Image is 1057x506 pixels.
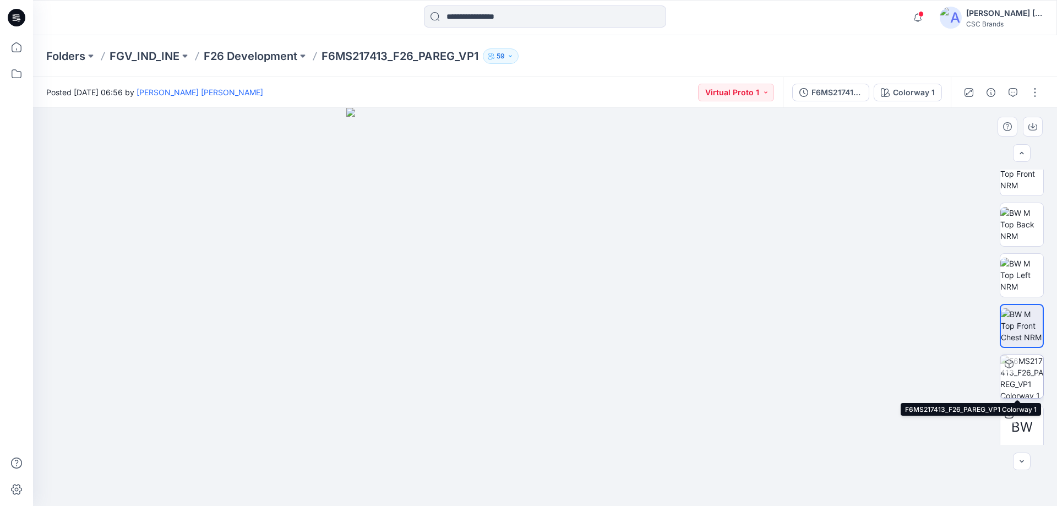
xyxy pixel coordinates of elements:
[811,86,862,99] div: F6MS217413_F26_PAREG_VP1
[322,48,478,64] p: F6MS217413_F26_PAREG_VP1
[874,84,942,101] button: Colorway 1
[966,20,1043,28] div: CSC Brands
[940,7,962,29] img: avatar
[110,48,179,64] a: FGV_IND_INE
[46,48,85,64] a: Folders
[1000,258,1043,292] img: BW M Top Left NRM
[346,108,744,506] img: eyJhbGciOiJIUzI1NiIsImtpZCI6IjAiLCJzbHQiOiJzZXMiLCJ0eXAiOiJKV1QifQ.eyJkYXRhIjp7InR5cGUiOiJzdG9yYW...
[1000,156,1043,191] img: BW M Top Front NRM
[1000,355,1043,398] img: F6MS217413_F26_PAREG_VP1 Colorway 1
[46,86,263,98] span: Posted [DATE] 06:56 by
[966,7,1043,20] div: [PERSON_NAME] [PERSON_NAME]
[1000,207,1043,242] img: BW M Top Back NRM
[137,88,263,97] a: [PERSON_NAME] [PERSON_NAME]
[982,84,1000,101] button: Details
[893,86,935,99] div: Colorway 1
[1011,417,1033,437] span: BW
[1001,308,1043,343] img: BW M Top Front Chest NRM
[204,48,297,64] a: F26 Development
[483,48,519,64] button: 59
[792,84,869,101] button: F6MS217413_F26_PAREG_VP1
[497,50,505,62] p: 59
